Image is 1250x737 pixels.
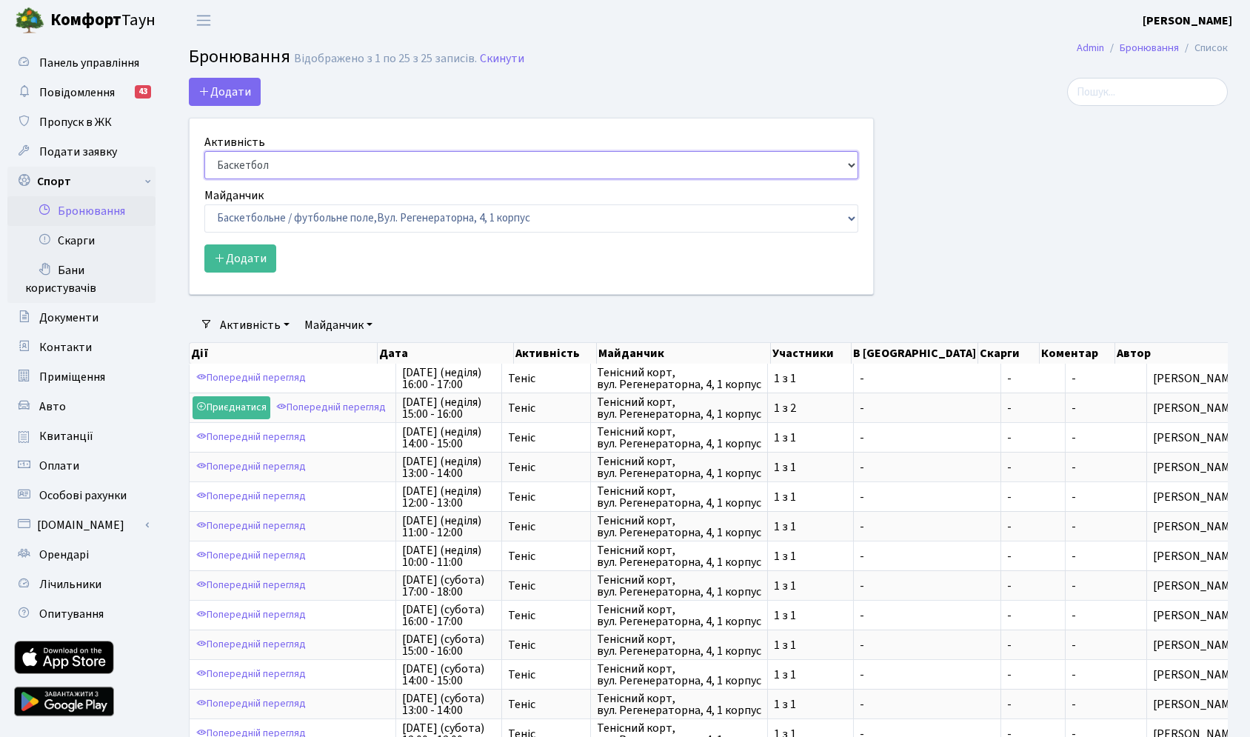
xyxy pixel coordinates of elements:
span: 1 з 1 [774,610,847,621]
a: Майданчик [298,313,378,338]
a: Авто [7,392,156,421]
a: Admin [1077,40,1104,56]
span: Панель управління [39,55,139,71]
span: Оплати [39,458,79,474]
th: Активність [514,343,597,364]
a: Скарги [7,226,156,256]
span: Теніс [508,639,584,651]
span: Тенісний корт, вул. Регенераторна, 4, 1 корпус [597,633,761,657]
button: Додати [189,78,261,106]
span: Таун [50,8,156,33]
li: Список [1179,40,1228,56]
span: - [1007,402,1059,414]
span: Тенісний корт, вул. Регенераторна, 4, 1 корпус [597,485,761,509]
span: - [1072,489,1076,505]
span: - [860,550,995,562]
span: Авто [39,398,66,415]
span: Документи [39,310,98,326]
span: - [860,373,995,384]
a: Орендарі [7,540,156,570]
span: 1 з 1 [774,580,847,592]
span: - [1007,550,1059,562]
a: Подати заявку [7,137,156,167]
a: Попередній перегляд [193,633,310,656]
span: Теніс [508,373,584,384]
span: [DATE] (субота) 15:00 - 16:00 [402,633,495,657]
a: Попередній перегляд [193,485,310,508]
span: [DATE] (неділя) 12:00 - 13:00 [402,485,495,509]
span: Теніс [508,402,584,414]
span: Тенісний корт, вул. Регенераторна, 4, 1 корпус [597,396,761,420]
span: - [1007,373,1059,384]
span: Опитування [39,606,104,622]
a: Квитанції [7,421,156,451]
span: [DATE] (субота) 17:00 - 18:00 [402,574,495,598]
span: - [1007,610,1059,621]
span: Тенісний корт, вул. Регенераторна, 4, 1 корпус [597,663,761,687]
span: Особові рахунки [39,487,127,504]
span: 1 з 1 [774,698,847,710]
span: - [1007,698,1059,710]
a: Попередній перегляд [193,693,310,716]
span: Тенісний корт, вул. Регенераторна, 4, 1 корпус [597,456,761,479]
span: 1 з 1 [774,550,847,562]
button: Переключити навігацію [185,8,222,33]
a: Пропуск в ЖК [7,107,156,137]
span: [DATE] (неділя) 15:00 - 16:00 [402,396,495,420]
nav: breadcrumb [1055,33,1250,64]
span: 1 з 2 [774,402,847,414]
a: Особові рахунки [7,481,156,510]
span: - [1072,518,1076,535]
span: - [1072,667,1076,683]
a: Спорт [7,167,156,196]
span: Лічильники [39,576,101,593]
span: - [860,698,995,710]
a: Активність [214,313,295,338]
a: Бани користувачів [7,256,156,303]
a: Повідомлення43 [7,78,156,107]
span: - [1007,580,1059,592]
span: Тенісний корт, вул. Регенераторна, 4, 1 корпус [597,604,761,627]
span: - [1007,521,1059,533]
a: Приєднатися [193,396,270,419]
span: [DATE] (субота) 16:00 - 17:00 [402,604,495,627]
span: Теніс [508,669,584,681]
th: Майданчик [597,343,772,364]
span: Тенісний корт, вул. Регенераторна, 4, 1 корпус [597,544,761,568]
span: Контакти [39,339,92,356]
th: Дії [190,343,378,364]
a: Лічильники [7,570,156,599]
span: Тенісний корт, вул. Регенераторна, 4, 1 корпус [597,515,761,538]
span: - [1072,430,1076,446]
span: Подати заявку [39,144,117,160]
div: 43 [135,85,151,99]
span: - [1007,669,1059,681]
b: Комфорт [50,8,121,32]
a: Документи [7,303,156,333]
span: - [1072,459,1076,476]
span: 1 з 1 [774,432,847,444]
span: 1 з 1 [774,491,847,503]
a: Бронювання [1120,40,1179,56]
div: Відображено з 1 по 25 з 25 записів. [294,52,477,66]
span: Теніс [508,461,584,473]
span: - [860,432,995,444]
span: [DATE] (субота) 13:00 - 14:00 [402,693,495,716]
span: Тенісний корт, вул. Регенераторна, 4, 1 корпус [597,693,761,716]
a: Попередній перегляд [193,574,310,597]
span: - [1007,461,1059,473]
a: Приміщення [7,362,156,392]
span: Теніс [508,698,584,710]
a: Попередній перегляд [193,663,310,686]
span: Квитанції [39,428,93,444]
span: 1 з 1 [774,669,847,681]
th: Дата [378,343,513,364]
span: - [1072,607,1076,624]
span: Теніс [508,521,584,533]
a: Попередній перегляд [193,426,310,449]
span: - [860,639,995,651]
span: - [1072,696,1076,713]
span: 1 з 1 [774,639,847,651]
a: Скинути [480,52,524,66]
span: - [860,669,995,681]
